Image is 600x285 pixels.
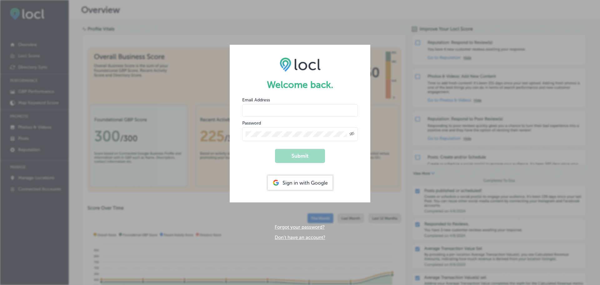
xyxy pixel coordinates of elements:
[349,131,354,137] span: Toggle password visibility
[242,79,358,90] h1: Welcome back.
[275,149,325,163] button: Submit
[268,176,332,190] div: Sign in with Google
[280,57,321,72] img: LOCL logo
[275,235,325,240] a: Don't have an account?
[242,97,270,103] label: Email Address
[275,224,325,230] a: Forgot your password?
[242,120,261,126] label: Password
